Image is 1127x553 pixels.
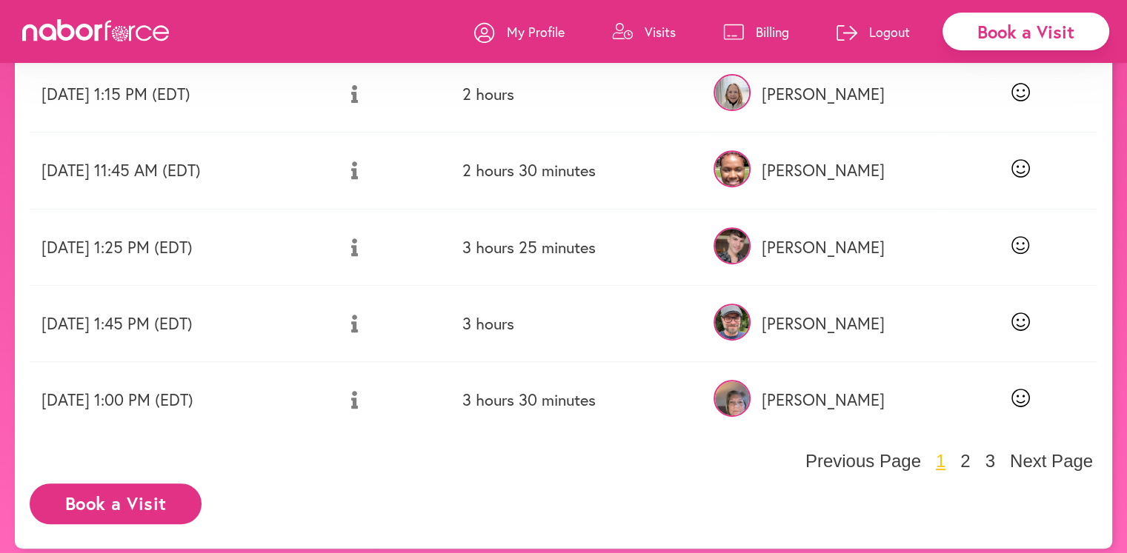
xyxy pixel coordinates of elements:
td: [DATE] 1:45 PM (EDT) [30,285,328,361]
td: 3 hours 30 minutes [451,362,704,438]
a: Logout [837,10,910,54]
button: Book a Visit [30,483,202,524]
td: [DATE] 1:25 PM (EDT) [30,209,328,285]
a: Billing [723,10,789,54]
a: My Profile [474,10,565,54]
p: [PERSON_NAME] [716,238,932,257]
p: [PERSON_NAME] [716,314,932,333]
p: Logout [869,23,910,41]
img: v3Votjh1TFGKHlWFxZfe [714,150,751,187]
a: Book a Visit [30,495,202,509]
div: Book a Visit [943,13,1109,50]
td: [DATE] 11:45 AM (EDT) [30,133,328,209]
td: 3 hours 25 minutes [451,209,704,285]
button: 3 [981,450,1000,472]
button: Next Page [1005,450,1097,472]
td: 2 hours 30 minutes [451,133,704,209]
td: [DATE] 1:00 PM (EDT) [30,362,328,438]
img: RxZy83dXQpi7EluXTq4n [714,227,751,264]
button: 1 [931,450,950,472]
td: [DATE] 1:15 PM (EDT) [30,56,328,132]
a: Visits [612,10,676,54]
p: Visits [645,23,676,41]
img: Na2efBHZTpWd9l7r0VO2 [714,380,751,417]
img: XTNvWgkGRzas5KozkHkA [714,74,751,111]
td: 3 hours [451,285,704,361]
p: [PERSON_NAME] [716,390,932,409]
p: [PERSON_NAME] [716,84,932,104]
td: 2 hours [451,56,704,132]
p: Billing [756,23,789,41]
img: Fwn0QMQ9TzOvhK6Yh1So [714,304,751,341]
p: My Profile [507,23,565,41]
button: Previous Page [801,450,925,472]
button: 2 [956,450,974,472]
p: [PERSON_NAME] [716,161,932,180]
